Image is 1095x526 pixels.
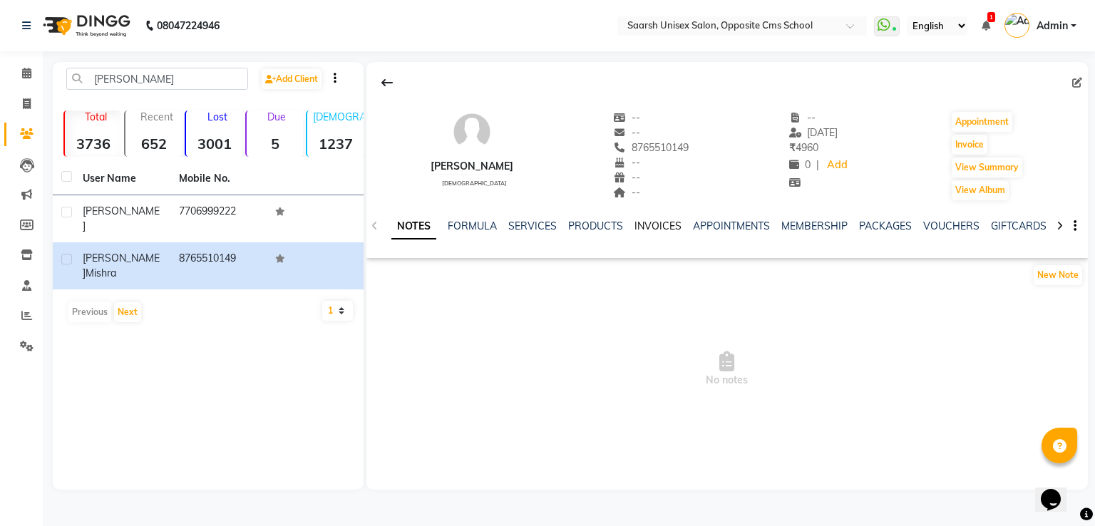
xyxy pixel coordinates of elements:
[952,112,1012,132] button: Appointment
[789,141,796,154] span: ₹
[114,302,141,322] button: Next
[366,298,1088,440] span: No notes
[66,68,248,90] input: Search by Name/Mobile/Email/Code
[1034,265,1082,285] button: New Note
[781,220,848,232] a: MEMBERSHIP
[614,156,641,169] span: --
[991,220,1047,232] a: GIFTCARDS
[170,163,267,195] th: Mobile No.
[170,195,267,242] td: 7706999222
[859,220,912,232] a: PACKAGES
[1035,469,1081,512] iframe: chat widget
[74,163,170,195] th: User Name
[614,186,641,199] span: --
[192,110,242,123] p: Lost
[391,214,436,239] a: NOTES
[987,12,995,22] span: 1
[614,126,641,139] span: --
[508,220,557,232] a: SERVICES
[65,135,121,153] strong: 3736
[816,158,819,172] span: |
[825,155,850,175] a: Add
[307,135,364,153] strong: 1237
[1004,13,1029,38] img: Admin
[634,220,682,232] a: INVOICES
[131,110,182,123] p: Recent
[313,110,364,123] p: [DEMOGRAPHIC_DATA]
[83,252,160,279] span: [PERSON_NAME]
[982,19,990,32] a: 1
[923,220,980,232] a: VOUCHERS
[952,180,1009,200] button: View Album
[448,220,497,232] a: FORMULA
[614,141,689,154] span: 8765510149
[125,135,182,153] strong: 652
[170,242,267,289] td: 8765510149
[36,6,134,46] img: logo
[952,158,1022,177] button: View Summary
[451,110,493,153] img: avatar
[442,180,507,187] span: [DEMOGRAPHIC_DATA]
[1037,19,1068,33] span: Admin
[186,135,242,153] strong: 3001
[614,171,641,184] span: --
[568,220,623,232] a: PRODUCTS
[952,135,987,155] button: Invoice
[86,267,116,279] span: Mishra
[372,69,402,96] div: Back to Client
[262,69,322,89] a: Add Client
[789,141,818,154] span: 4960
[431,159,513,174] div: [PERSON_NAME]
[789,158,811,171] span: 0
[83,205,160,232] span: [PERSON_NAME]
[789,126,838,139] span: [DATE]
[250,110,303,123] p: Due
[614,111,641,124] span: --
[71,110,121,123] p: Total
[247,135,303,153] strong: 5
[693,220,770,232] a: APPOINTMENTS
[157,6,220,46] b: 08047224946
[789,111,816,124] span: --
